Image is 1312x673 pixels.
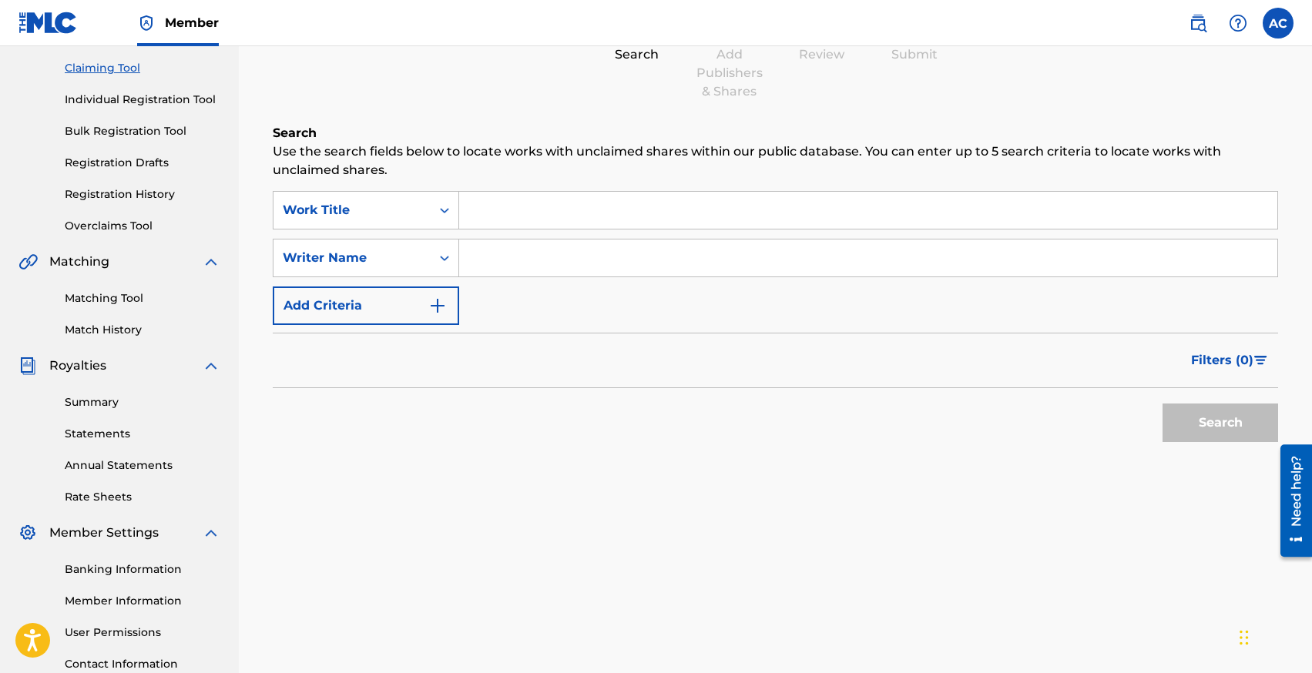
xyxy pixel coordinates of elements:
[65,60,220,76] a: Claiming Tool
[65,92,220,108] a: Individual Registration Tool
[18,12,78,34] img: MLC Logo
[876,45,953,64] div: Submit
[18,253,38,271] img: Matching
[1235,599,1312,673] iframe: Chat Widget
[65,394,220,410] a: Summary
[65,593,220,609] a: Member Information
[202,357,220,375] img: expand
[599,45,676,64] div: Search
[428,296,447,315] img: 9d2ae6d4665cec9f34b9.svg
[273,142,1278,179] p: Use the search fields below to locate works with unclaimed shares within our public database. You...
[1269,439,1312,563] iframe: Resource Center
[65,186,220,203] a: Registration History
[65,426,220,442] a: Statements
[1223,8,1253,39] div: Help
[1183,8,1213,39] a: Public Search
[1182,341,1278,380] button: Filters (0)
[65,290,220,306] a: Matching Tool
[1191,351,1253,370] span: Filters ( 0 )
[18,357,37,375] img: Royalties
[273,191,1278,450] form: Search Form
[1240,614,1249,661] div: Trascina
[283,249,421,267] div: Writer Name
[65,218,220,234] a: Overclaims Tool
[65,656,220,672] a: Contact Information
[65,561,220,578] a: Banking Information
[137,14,156,32] img: Top Rightsholder
[49,253,109,271] span: Matching
[65,624,220,641] a: User Permissions
[273,286,459,325] button: Add Criteria
[65,489,220,505] a: Rate Sheets
[273,124,1278,142] h6: Search
[1235,599,1312,673] div: Widget chat
[165,14,219,32] span: Member
[283,201,421,219] div: Work Title
[691,45,768,101] div: Add Publishers & Shares
[1189,14,1207,32] img: search
[65,457,220,474] a: Annual Statements
[202,253,220,271] img: expand
[65,123,220,139] a: Bulk Registration Tool
[202,524,220,542] img: expand
[1229,14,1247,32] img: help
[49,524,159,542] span: Member Settings
[49,357,106,375] span: Royalties
[18,524,37,542] img: Member Settings
[1254,356,1267,365] img: filter
[784,45,861,64] div: Review
[65,322,220,338] a: Match History
[1263,8,1294,39] div: User Menu
[65,155,220,171] a: Registration Drafts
